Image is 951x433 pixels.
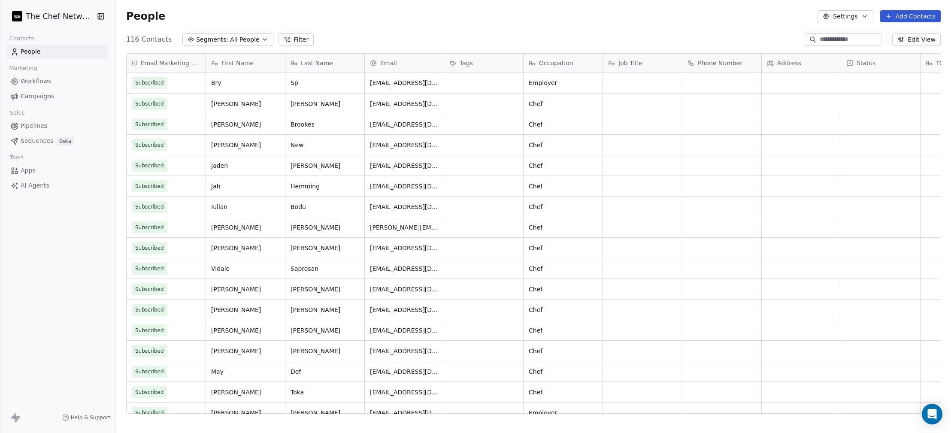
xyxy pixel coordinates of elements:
span: [PERSON_NAME] [291,161,359,170]
span: Contacts [6,32,38,45]
span: [EMAIL_ADDRESS][DOMAIN_NAME] [370,367,439,376]
span: Chef [529,264,597,273]
span: [EMAIL_ADDRESS][DOMAIN_NAME] [370,409,439,417]
span: Chef [529,120,597,129]
span: [PERSON_NAME] [211,285,280,294]
span: Iulian [211,203,280,211]
span: Subscribed [135,264,164,273]
button: Edit View [892,33,941,45]
span: [EMAIL_ADDRESS][DOMAIN_NAME] [370,79,439,87]
span: Subscribed [135,306,164,314]
span: [EMAIL_ADDRESS][DOMAIN_NAME] [370,306,439,314]
span: Subscribed [135,285,164,294]
span: [EMAIL_ADDRESS][DOMAIN_NAME] [370,203,439,211]
span: Chef [529,244,597,252]
span: Subscribed [135,100,164,108]
span: [PERSON_NAME] [291,223,359,232]
span: [EMAIL_ADDRESS][DOMAIN_NAME] [370,100,439,108]
span: Subscribed [135,141,164,149]
span: [EMAIL_ADDRESS][DOMAIN_NAME] [370,161,439,170]
span: [PERSON_NAME] [211,120,280,129]
span: [PERSON_NAME] [211,347,280,355]
span: [PERSON_NAME] [211,409,280,417]
span: [PERSON_NAME] [291,306,359,314]
button: Add Contacts [880,10,941,22]
span: [PERSON_NAME] [291,285,359,294]
span: Chef [529,161,597,170]
span: Tools [6,151,27,164]
span: Subscribed [135,203,164,211]
span: All People [230,35,259,44]
span: Jaden [211,161,280,170]
span: Hemming [291,182,359,191]
span: New [291,141,359,149]
span: Toka [291,388,359,397]
span: Segments: [196,35,228,44]
span: [EMAIL_ADDRESS][DOMAIN_NAME] [370,347,439,355]
span: Bodu [291,203,359,211]
span: Subscribed [135,120,164,129]
span: Chef [529,367,597,376]
span: Sequences [21,136,53,145]
span: Address [777,59,801,67]
span: Chef [529,223,597,232]
div: Email Marketing Consent [127,54,206,72]
span: Workflows [21,77,51,86]
span: People [126,10,165,23]
button: Filter [279,33,314,45]
span: Chef [529,326,597,335]
span: Pipelines [21,121,47,130]
span: Subscribed [135,347,164,355]
div: Address [762,54,841,72]
span: Marketing [6,62,41,75]
span: Subscribed [135,161,164,170]
span: [PERSON_NAME][EMAIL_ADDRESS][DOMAIN_NAME] [370,223,439,232]
span: Tags [460,59,473,67]
span: [EMAIL_ADDRESS][DOMAIN_NAME] [370,120,439,129]
span: [PERSON_NAME] [291,326,359,335]
span: Chef [529,306,597,314]
a: SequencesBeta [7,134,109,148]
a: Apps [7,164,109,178]
span: Chef [529,203,597,211]
span: Subscribed [135,79,164,87]
span: [PERSON_NAME] [211,244,280,252]
span: Chef [529,182,597,191]
span: [PERSON_NAME] [211,388,280,397]
a: AI Agents [7,179,109,193]
span: Apps [21,166,36,175]
span: [PERSON_NAME] [291,347,359,355]
span: Chef [529,388,597,397]
span: [EMAIL_ADDRESS][DOMAIN_NAME] [370,182,439,191]
div: Status [841,54,920,72]
span: Last Name [301,59,333,67]
span: Job Title [618,59,642,67]
span: Chef [529,100,597,108]
span: Subscribed [135,182,164,191]
span: 116 Contacts [126,34,172,45]
a: Pipelines [7,119,109,133]
span: [PERSON_NAME] [211,100,280,108]
span: Sp [291,79,359,87]
div: Email [365,54,444,72]
span: [EMAIL_ADDRESS][DOMAIN_NAME] [370,244,439,252]
button: The Chef Network [10,9,91,24]
a: People [7,45,109,59]
a: Workflows [7,74,109,88]
span: [PERSON_NAME] [291,244,359,252]
div: grid [127,73,206,414]
span: Help & Support [71,414,110,421]
span: Chef [529,141,597,149]
span: Saprosan [291,264,359,273]
div: Phone Number [682,54,761,72]
span: Subscribed [135,244,164,252]
span: Occupation [539,59,573,67]
span: Sales [6,106,28,119]
span: Phone Number [698,59,742,67]
span: [EMAIL_ADDRESS][DOMAIN_NAME] [370,285,439,294]
span: Subscribed [135,326,164,335]
img: 474584105_122107189682724606_8841237860839550609_n.jpg [12,11,22,21]
span: Status [857,59,876,67]
span: Chef [529,285,597,294]
span: Subscribed [135,409,164,417]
